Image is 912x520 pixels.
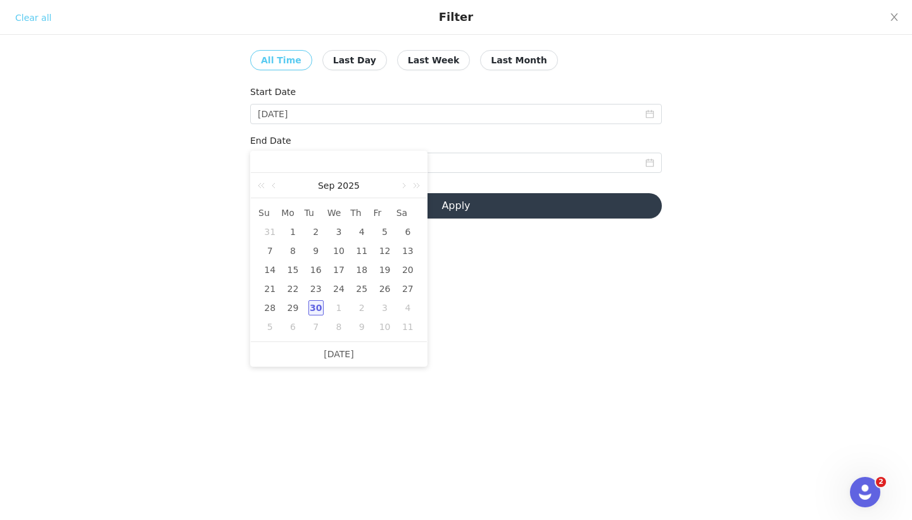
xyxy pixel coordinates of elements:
[377,224,393,239] div: 5
[354,262,369,277] div: 18
[258,317,281,336] td: October 5, 2025
[396,241,419,260] td: September 13, 2025
[876,477,886,487] span: 2
[397,173,408,198] a: Next month (PageDown)
[15,11,51,25] div: Clear all
[258,203,281,222] th: Sun
[262,243,277,258] div: 7
[262,319,277,334] div: 5
[377,243,393,258] div: 12
[889,12,899,22] i: icon: close
[250,193,662,219] button: Apply
[305,317,327,336] td: October 7, 2025
[350,298,373,317] td: October 2, 2025
[308,243,324,258] div: 9
[324,342,353,366] a: [DATE]
[305,279,327,298] td: September 23, 2025
[400,224,415,239] div: 6
[305,203,327,222] th: Tue
[373,317,396,336] td: October 10, 2025
[354,281,369,296] div: 25
[350,203,373,222] th: Thu
[285,243,300,258] div: 8
[336,173,361,198] a: 2025
[308,300,324,315] div: 30
[331,281,346,296] div: 24
[331,224,346,239] div: 3
[258,260,281,279] td: September 14, 2025
[400,262,415,277] div: 20
[285,262,300,277] div: 15
[281,317,304,336] td: October 6, 2025
[377,300,393,315] div: 3
[281,260,304,279] td: September 15, 2025
[258,241,281,260] td: September 7, 2025
[331,300,346,315] div: 1
[354,300,369,315] div: 2
[377,281,393,296] div: 26
[400,281,415,296] div: 27
[396,203,419,222] th: Sat
[262,224,277,239] div: 31
[373,298,396,317] td: October 3, 2025
[327,203,350,222] th: Wed
[305,207,327,219] span: Tu
[373,222,396,241] td: September 5, 2025
[308,281,324,296] div: 23
[327,222,350,241] td: September 3, 2025
[850,477,880,507] iframe: Intercom live chat
[439,10,473,24] div: Filter
[258,222,281,241] td: August 31, 2025
[308,224,324,239] div: 2
[327,260,350,279] td: September 17, 2025
[350,279,373,298] td: September 25, 2025
[400,243,415,258] div: 13
[377,319,393,334] div: 10
[327,279,350,298] td: September 24, 2025
[373,260,396,279] td: September 19, 2025
[305,260,327,279] td: September 16, 2025
[350,260,373,279] td: September 18, 2025
[322,50,387,70] button: Last Day
[645,110,654,118] i: icon: calendar
[262,262,277,277] div: 14
[406,173,422,198] a: Next year (Control + right)
[373,279,396,298] td: September 26, 2025
[281,203,304,222] th: Mon
[285,300,300,315] div: 29
[373,203,396,222] th: Fri
[258,279,281,298] td: September 21, 2025
[305,241,327,260] td: September 9, 2025
[400,319,415,334] div: 11
[397,50,471,70] button: Last Week
[285,281,300,296] div: 22
[250,50,312,70] button: All Time
[327,207,350,219] span: We
[281,207,304,219] span: Mo
[281,241,304,260] td: September 8, 2025
[308,319,324,334] div: 7
[305,298,327,317] td: September 30, 2025
[350,241,373,260] td: September 11, 2025
[373,207,396,219] span: Fr
[350,207,373,219] span: Th
[396,317,419,336] td: October 11, 2025
[308,262,324,277] div: 16
[396,207,419,219] span: Sa
[396,279,419,298] td: September 27, 2025
[480,50,557,70] button: Last Month
[350,222,373,241] td: September 4, 2025
[354,224,369,239] div: 4
[305,222,327,241] td: September 2, 2025
[281,298,304,317] td: September 29, 2025
[327,298,350,317] td: October 1, 2025
[377,262,393,277] div: 19
[396,222,419,241] td: September 6, 2025
[327,317,350,336] td: October 8, 2025
[396,298,419,317] td: October 4, 2025
[285,224,300,239] div: 1
[262,281,277,296] div: 21
[373,241,396,260] td: September 12, 2025
[400,300,415,315] div: 4
[281,279,304,298] td: September 22, 2025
